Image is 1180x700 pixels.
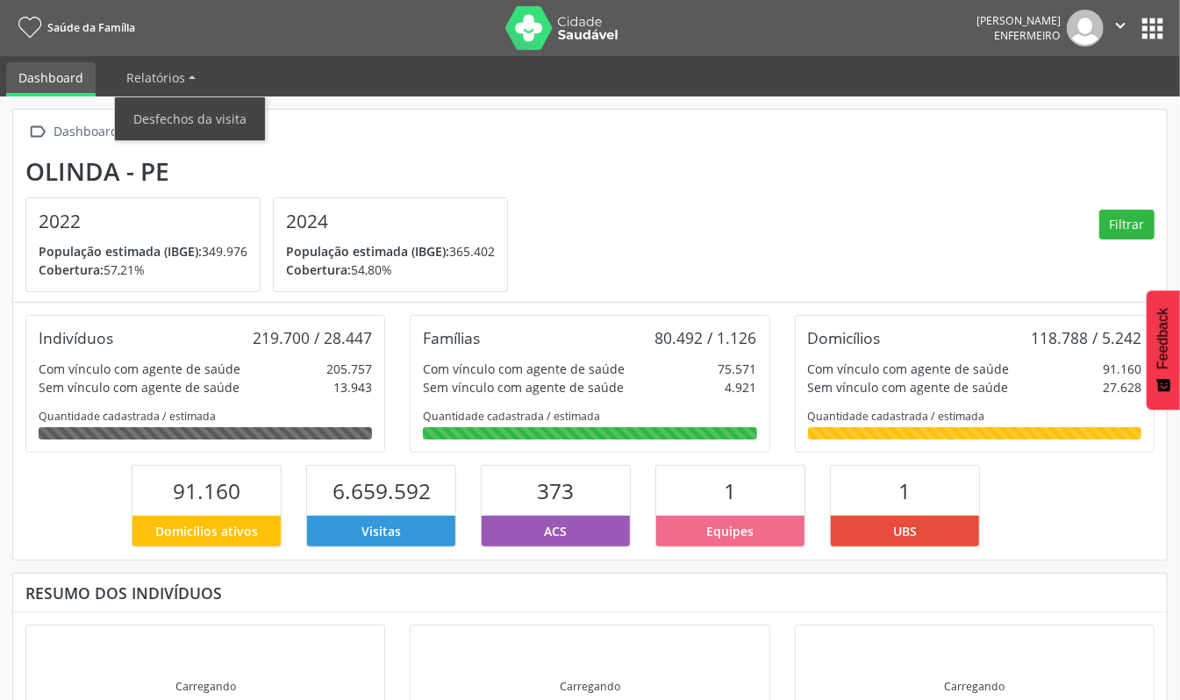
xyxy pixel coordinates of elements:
[126,69,185,86] span: Relatórios
[6,62,96,96] a: Dashboard
[333,476,431,505] span: 6.659.592
[39,360,240,378] div: Com vínculo com agente de saúde
[560,679,620,694] div: Carregando
[286,261,351,278] span: Cobertura:
[286,261,495,279] p: 54,80%
[39,211,247,232] h4: 2022
[175,679,236,694] div: Carregando
[1103,360,1141,378] div: 91.160
[25,583,1155,603] div: Resumo dos indivíduos
[39,243,202,260] span: População estimada (IBGE):
[655,328,757,347] div: 80.492 / 1.126
[51,119,122,145] div: Dashboard
[1137,13,1168,44] button: apps
[253,328,372,347] div: 219.700 / 28.447
[326,360,372,378] div: 205.757
[808,328,881,347] div: Domicílios
[994,28,1061,43] span: Enfermeiro
[1067,10,1104,46] img: img
[155,522,258,540] span: Domicílios ativos
[39,378,240,396] div: Sem vínculo com agente de saúde
[25,157,520,186] div: Olinda - PE
[423,328,480,347] div: Famílias
[114,62,208,93] a: Relatórios
[1147,290,1180,410] button: Feedback - Mostrar pesquisa
[899,476,912,505] span: 1
[1031,328,1141,347] div: 118.788 / 5.242
[976,13,1061,28] div: [PERSON_NAME]
[707,522,754,540] span: Equipes
[361,522,401,540] span: Visitas
[47,20,135,35] span: Saúde da Família
[725,476,737,505] span: 1
[545,522,568,540] span: ACS
[39,409,372,424] div: Quantidade cadastrada / estimada
[423,378,624,396] div: Sem vínculo com agente de saúde
[538,476,575,505] span: 373
[808,409,1141,424] div: Quantidade cadastrada / estimada
[39,242,247,261] p: 349.976
[12,13,135,42] a: Saúde da Família
[726,378,757,396] div: 4.921
[808,360,1010,378] div: Com vínculo com agente de saúde
[719,360,757,378] div: 75.571
[1111,16,1130,35] i: 
[423,409,756,424] div: Quantidade cadastrada / estimada
[286,211,495,232] h4: 2024
[893,522,917,540] span: UBS
[1155,308,1171,369] span: Feedback
[115,104,265,134] a: Desfechos da visita
[286,243,449,260] span: População estimada (IBGE):
[173,476,240,505] span: 91.160
[286,242,495,261] p: 365.402
[1103,378,1141,396] div: 27.628
[1099,210,1155,239] button: Filtrar
[1104,10,1137,46] button: 
[423,360,625,378] div: Com vínculo com agente de saúde
[25,119,122,145] a:  Dashboard
[114,96,266,141] ul: Relatórios
[25,119,51,145] i: 
[39,328,113,347] div: Indivíduos
[39,261,247,279] p: 57,21%
[944,679,1005,694] div: Carregando
[39,261,104,278] span: Cobertura:
[333,378,372,396] div: 13.943
[808,378,1009,396] div: Sem vínculo com agente de saúde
